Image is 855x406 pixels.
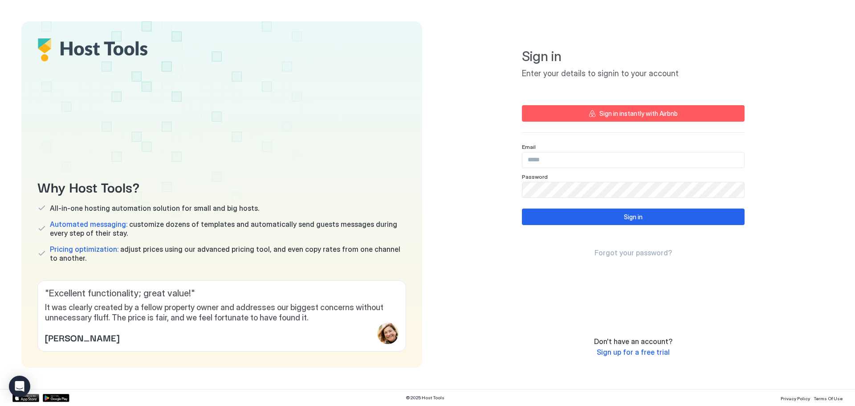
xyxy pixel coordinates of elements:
[9,376,30,397] div: Open Intercom Messenger
[624,212,643,221] div: Sign in
[522,48,745,65] span: Sign in
[45,288,399,299] span: " Excellent functionality; great value! "
[45,331,119,344] span: [PERSON_NAME]
[50,220,406,238] span: customize dozens of templates and automatically send guests messages during every step of their s...
[599,109,678,118] div: Sign in instantly with Airbnb
[594,248,672,258] a: Forgot your password?
[50,245,406,262] span: adjust prices using our advanced pricing tool, and even copy rates from one channel to another.
[522,209,745,225] button: Sign in
[597,348,670,357] span: Sign up for a free trial
[406,395,444,401] span: © 2025 Host Tools
[522,173,548,180] span: Password
[12,394,39,402] a: App Store
[50,245,118,254] span: Pricing optimization:
[37,176,406,197] span: Why Host Tools?
[597,348,670,357] a: Sign up for a free trial
[43,394,69,402] a: Google Play Store
[50,220,127,229] span: Automated messaging:
[522,144,536,150] span: Email
[50,204,259,213] span: All-in-one hosting automation solution for small and big hosts.
[45,303,399,323] span: It was clearly created by a fellow property owner and addresses our biggest concerns without unne...
[814,396,843,401] span: Terms Of Use
[781,393,810,402] a: Privacy Policy
[522,105,745,122] button: Sign in instantly with Airbnb
[781,396,810,401] span: Privacy Policy
[522,152,744,168] input: Input Field
[594,337,672,346] span: Don't have an account?
[522,182,744,197] input: Input Field
[377,323,399,344] div: profile
[814,393,843,402] a: Terms Of Use
[522,69,745,79] span: Enter your details to signin to your account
